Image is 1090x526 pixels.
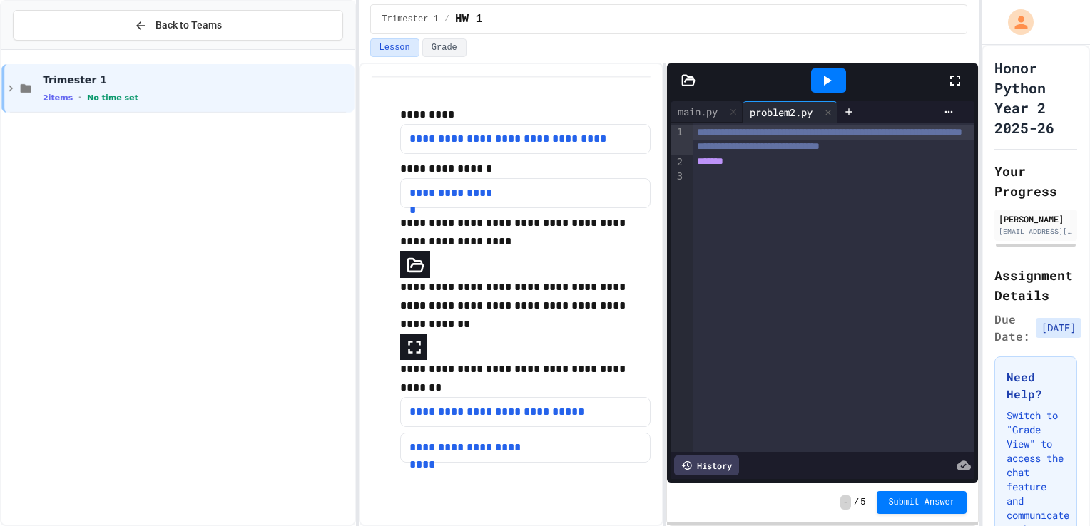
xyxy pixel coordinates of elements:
button: Lesson [370,38,419,57]
div: [EMAIL_ADDRESS][DOMAIN_NAME] [999,226,1073,237]
h3: Need Help? [1007,368,1065,403]
button: Back to Teams [13,10,343,41]
h2: Assignment Details [994,265,1077,305]
span: Trimester 1 [382,14,439,25]
span: Due Date: [994,311,1030,345]
span: Trimester 1 [43,73,352,86]
div: 3 [671,170,685,185]
button: Grade [422,38,467,57]
div: main.py [671,104,725,119]
div: History [674,455,739,475]
span: 5 [860,497,865,508]
span: 2 items [43,93,73,103]
span: HW 1 [455,11,482,28]
div: problem2.py [743,101,837,123]
span: Submit Answer [888,497,955,508]
span: / [444,14,449,25]
span: - [840,495,851,510]
span: • [78,92,81,103]
div: 1 [671,125,685,155]
button: Submit Answer [877,491,967,514]
span: [DATE] [1036,318,1081,338]
h1: Honor Python Year 2 2025-26 [994,58,1077,138]
div: problem2.py [743,105,820,120]
span: / [854,497,859,508]
div: [PERSON_NAME] [999,212,1073,225]
div: main.py [671,101,743,123]
h2: Your Progress [994,161,1077,201]
span: Back to Teams [156,18,222,33]
div: 2 [671,155,685,170]
div: My Account [993,6,1037,38]
span: No time set [87,93,138,103]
